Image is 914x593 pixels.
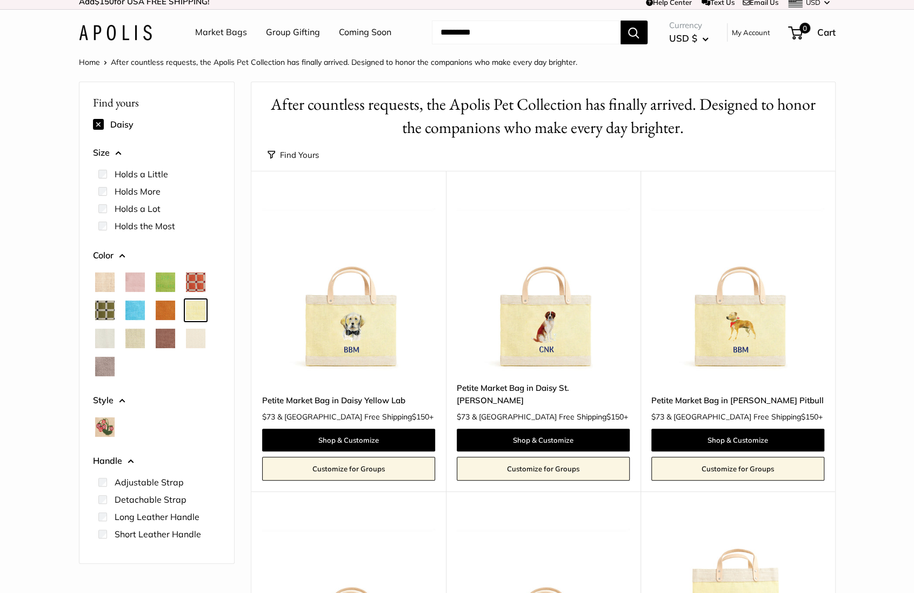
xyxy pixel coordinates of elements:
a: Market Bags [195,24,247,41]
button: Oat [186,329,205,348]
span: $150 [606,412,624,422]
label: Long Leather Handle [115,510,199,523]
a: Shop & Customize [457,429,630,451]
a: My Account [732,26,770,39]
a: Petite Market Bag in Daisy St. [PERSON_NAME] [457,382,630,407]
label: Holds More [115,185,161,198]
a: Customize for Groups [651,457,824,481]
a: Petite Market Bag in Daisy Yellow Lab [262,394,435,407]
button: Size [93,145,221,161]
button: Chartreuse [156,272,175,292]
span: & [GEOGRAPHIC_DATA] Free Shipping + [277,413,433,421]
a: Home [79,57,100,67]
button: Mint Sorbet [125,329,145,348]
h1: After countless requests, the Apolis Pet Collection has finally arrived. Designed to honor the co... [268,93,819,139]
button: Natural [95,272,115,292]
button: Chenille Window Brick [186,272,205,292]
button: Color [93,248,221,264]
button: Mustang [156,329,175,348]
label: Holds the Most [115,219,175,232]
a: Shop & Customize [651,429,824,451]
a: Group Gifting [266,24,320,41]
span: 0 [799,23,810,34]
div: Daisy [93,116,221,133]
span: $150 [801,412,818,422]
label: Adjustable Strap [115,476,184,489]
button: Dove [95,329,115,348]
button: Daisy [186,301,205,320]
label: Holds a Little [115,168,168,181]
label: Detachable Strap [115,493,186,506]
span: $73 [457,412,470,422]
button: Find Yours [268,148,319,163]
button: Style [93,392,221,409]
label: Short Leather Handle [115,528,201,541]
img: Apolis [79,25,152,41]
label: Holds a Lot [115,202,161,215]
span: $73 [651,412,664,422]
span: Cart [817,26,836,38]
a: Petite Market Bag in Daisy Golden PitbullPetite Market Bag in Daisy Golden Pitbull [651,198,824,371]
a: Petite Market Bag in Daisy Yellow LabPetite Market Bag in Daisy Yellow Lab [262,198,435,371]
span: USD $ [669,32,697,44]
a: Coming Soon [339,24,391,41]
button: Blush [125,272,145,292]
span: Currency [669,18,709,33]
span: $73 [262,412,275,422]
a: Customize for Groups [262,457,435,481]
button: Taupe [95,357,115,376]
button: USD $ [669,30,709,47]
nav: Breadcrumb [79,55,577,69]
span: $150 [412,412,429,422]
span: & [GEOGRAPHIC_DATA] Free Shipping + [472,413,628,421]
button: Cognac [156,301,175,320]
button: Chenille Window Sage [95,301,115,320]
img: Petite Market Bag in Daisy Golden Pitbull [651,198,824,371]
button: Cobalt [125,301,145,320]
button: Handle [93,453,221,469]
a: Customize for Groups [457,457,630,481]
a: Shop & Customize [262,429,435,451]
input: Search... [432,21,621,44]
span: After countless requests, the Apolis Pet Collection has finally arrived. Designed to honor the co... [111,57,577,67]
a: 0 Cart [789,24,836,41]
img: Petite Market Bag in Daisy St. Bernard [457,198,630,371]
button: Strawberrys [95,417,115,437]
a: Petite Market Bag in Daisy St. Bernarddescription_The artist's desk in Ventura CA [457,198,630,371]
img: Petite Market Bag in Daisy Yellow Lab [262,198,435,371]
button: Search [621,21,648,44]
span: & [GEOGRAPHIC_DATA] Free Shipping + [666,413,823,421]
a: Petite Market Bag in [PERSON_NAME] Pitbull [651,394,824,407]
p: Find yours [93,92,221,113]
